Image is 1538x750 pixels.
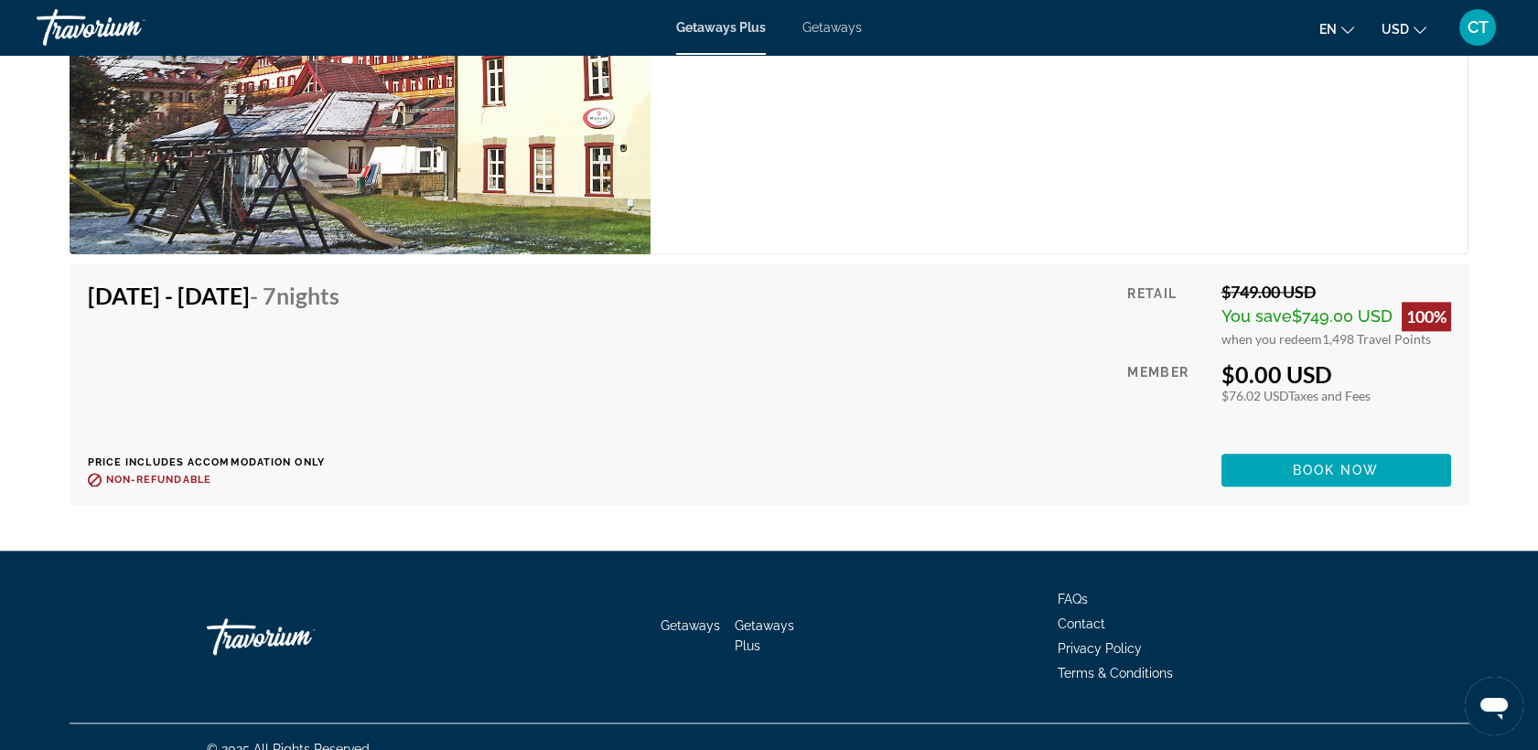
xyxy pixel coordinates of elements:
div: Retail [1127,282,1207,347]
span: en [1319,22,1337,37]
span: CT [1468,18,1489,37]
a: Getaways [661,618,720,633]
button: User Menu [1454,8,1501,47]
button: Change language [1319,16,1354,42]
div: 100% [1402,302,1451,331]
span: Non-refundable [106,474,211,486]
span: - 7 [250,282,339,309]
span: Book now [1293,463,1380,477]
h4: [DATE] - [DATE] [88,282,339,309]
div: Member [1127,360,1207,440]
span: when you redeem [1221,331,1322,347]
span: Nights [276,282,339,309]
p: Price includes accommodation only [88,456,353,468]
button: Book now [1221,454,1451,487]
span: USD [1382,22,1409,37]
a: Contact [1058,616,1105,631]
span: $749.00 USD [1292,306,1393,326]
a: Privacy Policy [1058,641,1142,656]
a: Getaways [802,20,862,35]
span: 1,498 Travel Points [1322,331,1431,347]
a: FAQs [1058,592,1088,606]
div: $749.00 USD [1221,282,1451,302]
div: $0.00 USD [1221,360,1451,388]
div: $76.02 USD [1221,388,1451,403]
span: You save [1221,306,1292,326]
button: Change currency [1382,16,1426,42]
iframe: Schaltfläche zum Öffnen des Messaging-Fensters [1465,677,1523,735]
a: Terms & Conditions [1058,666,1173,680]
a: Travorium [37,4,220,51]
a: Getaways Plus [676,20,766,35]
a: Getaways Plus [735,618,794,653]
span: Taxes and Fees [1288,388,1371,403]
a: Go Home [207,609,390,664]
